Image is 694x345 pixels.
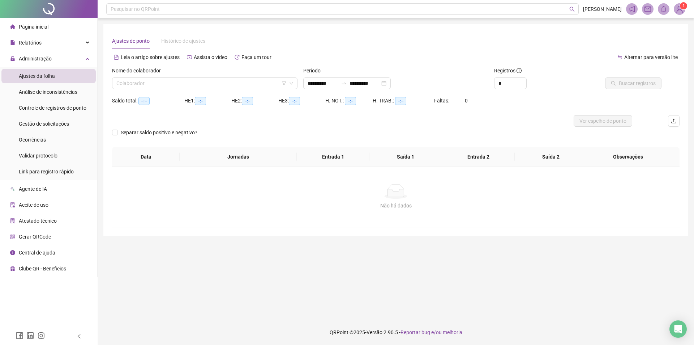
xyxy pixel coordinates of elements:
[19,73,55,79] span: Ajustes da folha
[605,77,661,89] button: Buscar registros
[180,147,297,167] th: Jornadas
[669,320,687,338] div: Open Intercom Messenger
[19,105,86,111] span: Controle de registros de ponto
[617,55,622,60] span: swap
[325,97,373,105] div: H. NOT.:
[19,56,52,62] span: Administração
[195,97,206,105] span: --:--
[297,147,369,167] th: Entrada 1
[114,55,119,60] span: file-text
[10,234,15,239] span: qrcode
[10,24,15,29] span: home
[19,202,48,208] span: Aceite de uso
[517,68,522,73] span: info-circle
[660,6,667,12] span: bell
[400,329,462,335] span: Reportar bug e/ou melhoria
[161,38,205,44] span: Histórico de ajustes
[465,98,468,104] span: 0
[19,250,55,256] span: Central de ajuda
[138,97,150,105] span: --:--
[574,115,632,127] button: Ver espelho de ponto
[369,147,442,167] th: Saída 1
[644,6,651,12] span: mail
[671,118,677,124] span: upload
[77,334,82,339] span: left
[19,234,51,240] span: Gerar QRCode
[278,97,325,105] div: HE 3:
[112,147,180,167] th: Data
[19,137,46,143] span: Ocorrências
[569,7,575,12] span: search
[10,202,15,207] span: audit
[373,97,434,105] div: H. TRAB.:
[442,147,515,167] th: Entrada 2
[341,80,347,86] span: to
[194,54,227,60] span: Assista o vídeo
[10,266,15,271] span: gift
[583,5,622,13] span: [PERSON_NAME]
[184,97,231,105] div: HE 1:
[629,6,635,12] span: notification
[38,332,45,339] span: instagram
[289,81,294,85] span: down
[27,332,34,339] span: linkedin
[10,218,15,223] span: solution
[19,89,77,95] span: Análise de inconsistências
[241,54,271,60] span: Faça um tour
[303,67,325,75] label: Período
[19,169,74,174] span: Link para registro rápido
[682,3,685,8] span: 1
[289,97,300,105] span: --:--
[19,40,42,46] span: Relatórios
[282,81,286,85] span: filter
[515,147,587,167] th: Saída 2
[98,320,694,345] footer: QRPoint © 2025 - 2.90.5 -
[112,67,166,75] label: Nome do colaborador
[242,97,253,105] span: --:--
[588,153,668,161] span: Observações
[434,98,450,104] span: Faltas:
[674,4,685,14] img: 82424
[118,129,200,136] span: Separar saldo positivo e negativo?
[10,40,15,45] span: file
[19,153,57,159] span: Validar protocolo
[19,186,47,192] span: Agente de IA
[121,202,671,210] div: Não há dados
[235,55,240,60] span: history
[345,97,356,105] span: --:--
[187,55,192,60] span: youtube
[231,97,278,105] div: HE 2:
[341,80,347,86] span: swap-right
[19,24,48,30] span: Página inicial
[367,329,382,335] span: Versão
[112,97,184,105] div: Saldo total:
[395,97,406,105] span: --:--
[582,147,674,167] th: Observações
[19,218,57,224] span: Atestado técnico
[10,250,15,255] span: info-circle
[112,38,150,44] span: Ajustes de ponto
[494,67,522,75] span: Registros
[121,54,180,60] span: Leia o artigo sobre ajustes
[10,56,15,61] span: lock
[19,266,66,272] span: Clube QR - Beneficios
[19,121,69,127] span: Gestão de solicitações
[16,332,23,339] span: facebook
[624,54,678,60] span: Alternar para versão lite
[680,2,687,9] sup: Atualize o seu contato no menu Meus Dados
